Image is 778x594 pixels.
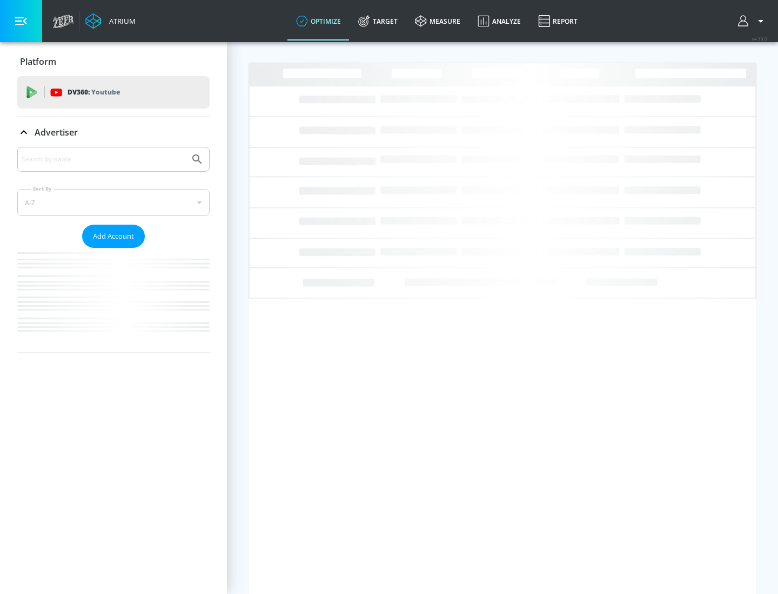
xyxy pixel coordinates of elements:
button: Add Account [82,225,145,248]
a: Analyze [469,2,529,40]
div: Atrium [105,16,136,26]
p: Advertiser [35,126,78,138]
span: v 4.19.0 [752,36,767,42]
p: Platform [20,56,56,67]
nav: list of Advertiser [17,248,210,353]
p: Youtube [91,86,120,98]
div: Advertiser [17,147,210,353]
label: Sort By [31,185,54,192]
span: Add Account [93,230,134,242]
a: Atrium [85,13,136,29]
div: Advertiser [17,117,210,147]
p: DV360: [68,86,120,98]
a: Target [350,2,406,40]
a: measure [406,2,469,40]
a: Report [529,2,586,40]
div: DV360: Youtube [17,76,210,109]
div: A-Z [17,189,210,216]
div: Platform [17,46,210,77]
input: Search by name [22,152,185,166]
a: optimize [287,2,350,40]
